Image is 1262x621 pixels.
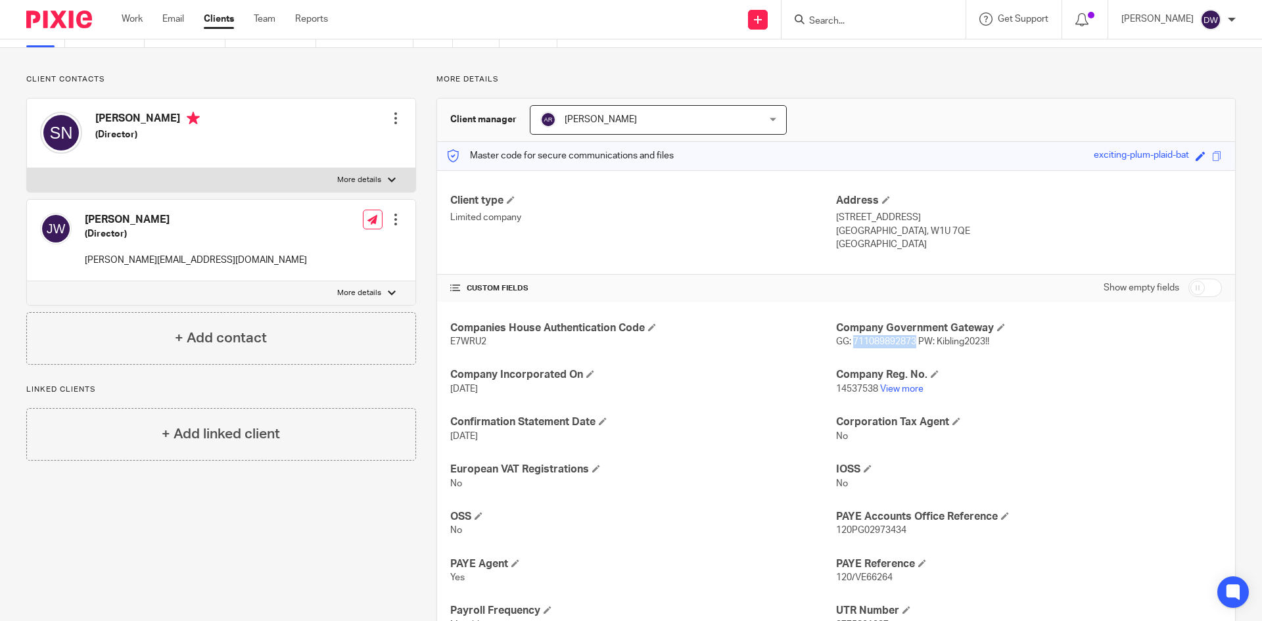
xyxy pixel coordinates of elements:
h4: Corporation Tax Agent [836,415,1222,429]
a: View more [880,384,923,394]
p: Linked clients [26,384,416,395]
p: [PERSON_NAME][EMAIL_ADDRESS][DOMAIN_NAME] [85,254,307,267]
span: No [836,432,848,441]
p: Client contacts [26,74,416,85]
a: Team [254,12,275,26]
p: Limited company [450,211,836,224]
p: [PERSON_NAME] [1121,12,1194,26]
h4: Companies House Authentication Code [450,321,836,335]
h4: Client type [450,194,836,208]
img: Pixie [26,11,92,28]
span: [DATE] [450,384,478,394]
span: [PERSON_NAME] [565,115,637,124]
h5: (Director) [85,227,307,241]
span: 120/VE66264 [836,573,893,582]
p: [GEOGRAPHIC_DATA], W1U 7QE [836,225,1222,238]
h4: Company Incorporated On [450,368,836,382]
p: [GEOGRAPHIC_DATA] [836,238,1222,251]
h4: PAYE Agent [450,557,836,571]
span: No [450,479,462,488]
p: More details [337,175,381,185]
i: Primary [187,112,200,125]
label: Show empty fields [1104,281,1179,294]
input: Search [808,16,926,28]
h4: Company Government Gateway [836,321,1222,335]
img: svg%3E [40,213,72,244]
a: Clients [204,12,234,26]
span: 120PG02973434 [836,526,906,535]
h4: CUSTOM FIELDS [450,283,836,294]
h4: Company Reg. No. [836,368,1222,382]
img: svg%3E [40,112,82,154]
h4: Confirmation Statement Date [450,415,836,429]
span: No [836,479,848,488]
img: svg%3E [540,112,556,127]
h4: Address [836,194,1222,208]
div: exciting-plum-plaid-bat [1094,149,1189,164]
span: 14537538 [836,384,878,394]
span: No [450,526,462,535]
h4: PAYE Accounts Office Reference [836,510,1222,524]
a: Work [122,12,143,26]
h4: UTR Number [836,604,1222,618]
img: svg%3E [1200,9,1221,30]
h4: Payroll Frequency [450,604,836,618]
h4: PAYE Reference [836,557,1222,571]
h4: + Add contact [175,328,267,348]
p: More details [436,74,1236,85]
p: [STREET_ADDRESS] [836,211,1222,224]
h5: (Director) [95,128,200,141]
span: E7WRU2 [450,337,486,346]
h4: [PERSON_NAME] [95,112,200,128]
h4: [PERSON_NAME] [85,213,307,227]
span: GG: 711089892873 PW: Kibling2023!! [836,337,989,346]
h4: European VAT Registrations [450,463,836,476]
h4: IOSS [836,463,1222,476]
span: [DATE] [450,432,478,441]
span: Yes [450,573,465,582]
p: More details [337,288,381,298]
a: Email [162,12,184,26]
h4: OSS [450,510,836,524]
h3: Client manager [450,113,517,126]
a: Reports [295,12,328,26]
p: Master code for secure communications and files [447,149,674,162]
h4: + Add linked client [162,424,280,444]
span: Get Support [998,14,1048,24]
